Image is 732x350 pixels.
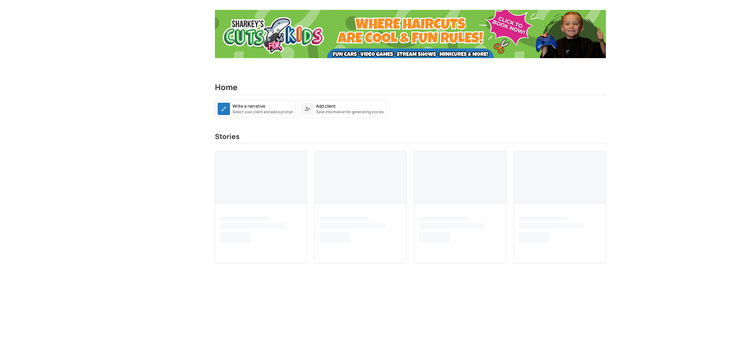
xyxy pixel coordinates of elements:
[215,10,606,58] img: Ad Banner
[215,105,296,111] a: Write a narrativeSelect your client and add a prompt
[316,109,384,115] small: Save information for generating stories
[215,133,606,144] h3: Stories
[299,105,387,111] a: Add clientSave information for generating stories
[299,100,387,118] a: Add clientSave information for generating stories
[232,103,265,109] div: Write a narrative
[215,83,606,95] h2: Home
[232,109,293,115] small: Select your client and add a prompt
[215,100,296,118] a: Write a narrativeSelect your client and add a prompt
[316,103,336,109] div: Add client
